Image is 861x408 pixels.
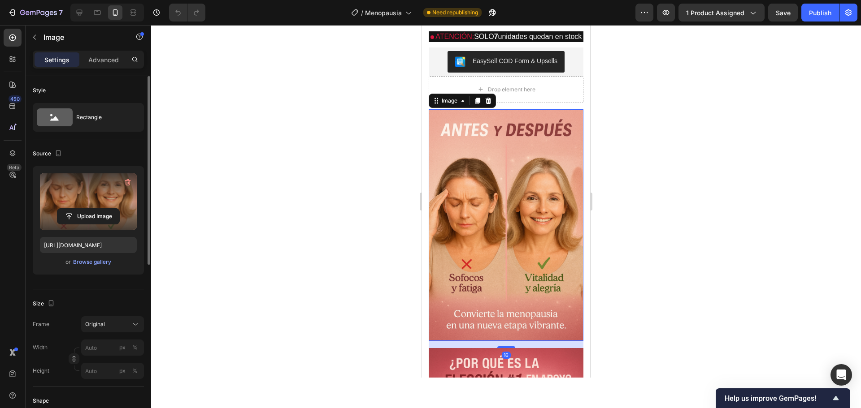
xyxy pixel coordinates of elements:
div: Source [33,148,64,160]
button: Upload Image [57,208,120,224]
button: px [130,365,140,376]
button: Show survey - Help us improve GemPages! [725,393,841,404]
p: 7 [59,7,63,18]
div: Beta [7,164,22,171]
div: Undo/Redo [169,4,205,21]
p: Advanced [88,55,119,64]
button: Browse gallery [73,258,112,266]
button: % [117,342,128,353]
div: Shape [33,397,49,405]
div: Open Intercom Messenger [831,364,852,386]
label: Width [33,344,48,352]
button: 1 product assigned [678,4,765,21]
span: Help us improve GemPages! [725,394,831,403]
input: px% [81,363,144,379]
p: Settings [44,55,70,64]
div: % [132,344,138,352]
button: px [130,342,140,353]
div: Browse gallery [73,258,111,266]
span: or [65,257,71,267]
button: Save [768,4,798,21]
button: 7 [4,4,67,21]
span: Save [776,9,791,17]
p: Image [43,32,120,43]
span: Menopausia [365,8,402,17]
button: % [117,365,128,376]
input: px% [81,339,144,356]
div: px [119,344,126,352]
input: https://example.com/image.jpg [40,237,137,253]
div: Style [33,86,46,94]
span: / [361,8,363,17]
label: Frame [33,320,49,328]
button: Original [81,316,144,332]
span: Need republishing [432,9,478,17]
div: % [132,367,138,375]
label: Height [33,367,49,375]
button: Publish [801,4,839,21]
div: Rectangle [76,107,131,128]
div: Size [33,298,57,310]
span: 1 product assigned [686,8,744,17]
span: Original [85,320,105,328]
div: px [119,367,126,375]
iframe: Design area [422,25,590,378]
div: Publish [809,8,831,17]
div: 450 [9,95,22,103]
